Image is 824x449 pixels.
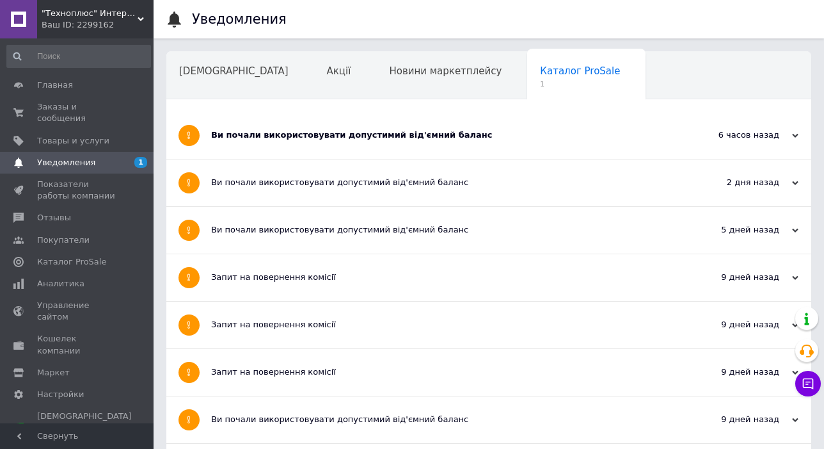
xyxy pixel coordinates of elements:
div: 9 дней назад [670,272,798,283]
span: [DEMOGRAPHIC_DATA] и счета [37,411,132,446]
div: 6 часов назад [670,129,798,141]
span: Каталог ProSale [540,65,620,77]
span: "Техноплюс" Интернет-магазин [42,8,138,19]
span: Товары и услуги [37,135,109,147]
span: Главная [37,79,73,91]
div: Ваш ID: 2299162 [42,19,154,31]
span: 1 [134,157,147,168]
span: Уведомления [37,157,95,168]
span: Маркет [37,367,70,379]
span: Кошелек компании [37,333,118,356]
div: 5 дней назад [670,224,798,236]
button: Чат с покупателем [795,371,821,396]
span: Настройки [37,389,84,400]
span: [DEMOGRAPHIC_DATA] [179,65,289,77]
span: Покупатели [37,234,90,246]
span: Показатели работы компании [37,179,118,202]
span: Управление сайтом [37,300,118,323]
div: Запит на повернення комісії [211,319,670,331]
div: Ви почали використовувати допустимий від'ємний баланс [211,414,670,425]
span: Каталог ProSale [37,256,106,268]
span: Отзывы [37,212,71,224]
div: Ви почали використовувати допустимий від'ємний баланс [211,129,670,141]
div: 9 дней назад [670,319,798,331]
span: Новини маркетплейсу [389,65,502,77]
span: Аналитика [37,278,84,290]
h1: Уведомления [192,12,287,27]
span: Заказы и сообщения [37,101,118,124]
input: Поиск [6,45,151,68]
div: Ви почали використовувати допустимий від'ємний баланс [211,224,670,236]
span: 1 [540,79,620,89]
div: 9 дней назад [670,414,798,425]
div: 2 дня назад [670,177,798,188]
div: Запит на повернення комісії [211,366,670,378]
div: Ви почали використовувати допустимий від'ємний баланс [211,177,670,188]
div: 9 дней назад [670,366,798,378]
span: Акції [327,65,351,77]
div: Запит на повернення комісії [211,272,670,283]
